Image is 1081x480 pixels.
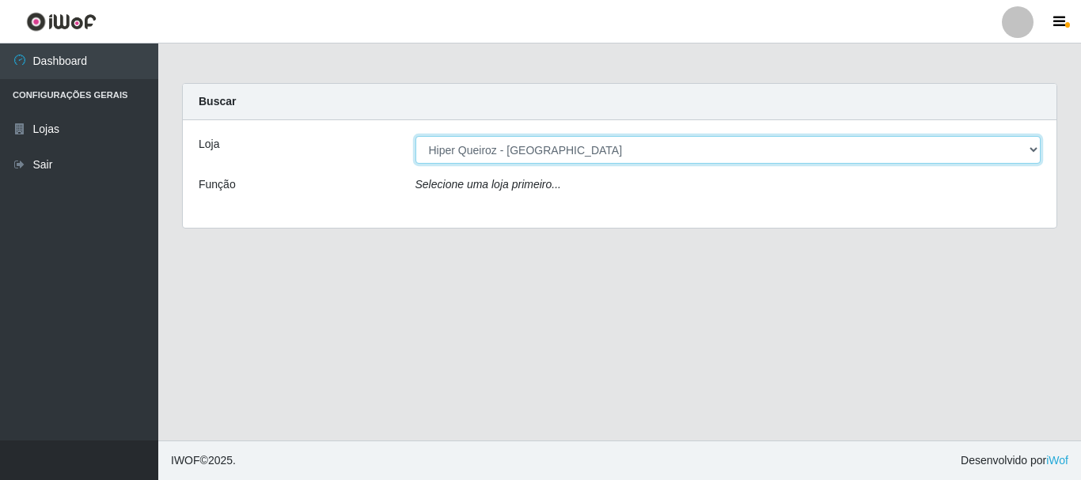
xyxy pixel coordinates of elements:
[199,136,219,153] label: Loja
[199,176,236,193] label: Função
[171,454,200,467] span: IWOF
[199,95,236,108] strong: Buscar
[26,12,97,32] img: CoreUI Logo
[961,452,1068,469] span: Desenvolvido por
[171,452,236,469] span: © 2025 .
[1046,454,1068,467] a: iWof
[415,178,561,191] i: Selecione uma loja primeiro...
